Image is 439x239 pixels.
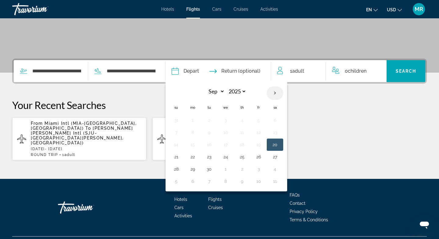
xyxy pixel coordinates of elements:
button: Day 10 [254,177,263,186]
a: Flights [208,197,222,202]
button: Day 21 [171,153,181,161]
button: Day 25 [237,153,247,161]
span: Children [348,68,366,74]
button: Day 17 [221,140,230,149]
button: Day 2 [237,165,247,173]
button: Day 20 [270,140,280,149]
span: FAQs [290,193,300,197]
button: Day 3 [254,165,263,173]
button: Day 4 [237,116,247,125]
span: 1 [62,153,75,157]
button: Day 13 [270,128,280,137]
iframe: Button to launch messaging window [415,215,434,234]
button: Return date [209,60,260,82]
a: Cruises [234,7,248,12]
button: Day 19 [254,140,263,149]
span: Search [396,69,416,74]
span: USD [387,7,396,12]
button: Change language [366,5,378,14]
button: Day 4 [270,165,280,173]
span: Adult [292,68,304,74]
button: Day 22 [188,153,198,161]
button: Day 7 [204,177,214,186]
button: Day 11 [270,177,280,186]
a: Flights [186,7,200,12]
p: [DATE] - [DATE] [31,147,141,151]
a: Activities [260,7,278,12]
button: Day 14 [171,140,181,149]
button: Day 7 [171,128,181,137]
a: Terms & Conditions [290,217,328,222]
span: Miami Intl (MIA-[GEOGRAPHIC_DATA], [GEOGRAPHIC_DATA]) [31,121,137,131]
button: Day 28 [171,165,181,173]
button: Change currency [387,5,402,14]
button: Day 5 [254,116,263,125]
a: Contact [290,201,305,206]
button: Day 3 [221,116,230,125]
button: Search [387,60,425,82]
button: From Miami Intl (MIA-[GEOGRAPHIC_DATA], [GEOGRAPHIC_DATA]) To Cancun International (CUN-Cancun, [... [152,117,287,161]
button: Day 26 [254,153,263,161]
a: Privacy Policy [290,209,318,214]
button: Day 1 [221,165,230,173]
button: Day 12 [254,128,263,137]
button: Day 29 [188,165,198,173]
a: Hotels [174,197,187,202]
button: Day 16 [204,140,214,149]
button: Travelers: 1 adult, 0 children [271,60,387,82]
a: Cars [174,205,184,210]
span: Adult [64,153,75,157]
span: Return (optional) [221,67,260,75]
button: Day 6 [270,116,280,125]
button: Next month [267,86,283,100]
p: Your Recent Searches [12,99,427,111]
span: 1 [290,67,304,75]
button: Day 1 [188,116,198,125]
a: Travorium [12,1,73,17]
button: Day 27 [270,153,280,161]
a: Cars [212,7,221,12]
span: MR [415,6,423,12]
select: Select month [205,86,225,97]
button: Day 9 [237,177,247,186]
span: en [366,7,372,12]
span: ROUND TRIP [31,153,58,157]
select: Select year [227,86,246,97]
span: To [85,126,91,131]
button: Day 5 [171,177,181,186]
button: Day 9 [204,128,214,137]
button: Depart date [172,60,199,82]
button: Day 24 [221,153,230,161]
div: Search widget [14,60,425,82]
button: Day 31 [171,116,181,125]
a: Travorium [58,198,119,217]
button: User Menu [411,3,427,16]
a: Cruises [208,205,223,210]
a: Activities [174,213,192,218]
span: [PERSON_NAME] [PERSON_NAME] Intl (SJU-[GEOGRAPHIC_DATA][PERSON_NAME], [GEOGRAPHIC_DATA]) [31,126,133,145]
span: From [31,121,43,126]
button: Day 10 [221,128,230,137]
button: Day 15 [188,140,198,149]
button: Day 8 [221,177,230,186]
button: Day 23 [204,153,214,161]
button: Day 30 [204,165,214,173]
button: Day 8 [188,128,198,137]
button: Day 2 [204,116,214,125]
button: Day 18 [237,140,247,149]
a: Hotels [161,7,174,12]
button: Day 6 [188,177,198,186]
button: Day 11 [237,128,247,137]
